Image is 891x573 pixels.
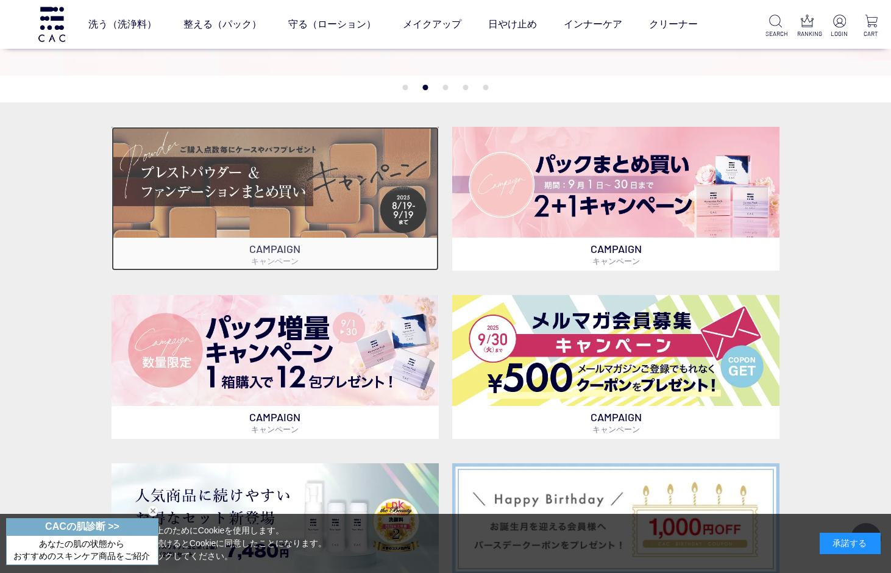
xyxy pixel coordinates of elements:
img: パック増量キャンペーン [112,295,439,406]
a: 洗う（洗浄料） [88,7,157,41]
a: クリーナー [649,7,698,41]
span: キャンペーン [251,424,299,434]
img: logo [37,7,67,41]
button: 3 of 5 [443,85,449,90]
p: CART [861,29,881,38]
img: メルマガ会員募集 [452,295,779,406]
img: パックキャンペーン2+1 [452,127,779,238]
div: 承諾する [820,533,881,554]
p: SEARCH [765,29,786,38]
a: RANKING [797,15,817,38]
p: LOGIN [829,29,849,38]
img: ベースメイクキャンペーン [112,127,439,238]
button: 4 of 5 [463,85,469,90]
div: 当サイトでは、お客様へのサービス向上のためにCookieを使用します。 「承諾する」をクリックするか閲覧を続けるとCookieに同意したことになります。 詳細はこちらの をクリックしてください。 [10,524,327,563]
span: キャンペーン [592,256,640,266]
a: 整える（パック） [183,7,261,41]
a: インナーケア [564,7,622,41]
a: メイクアップ [403,7,461,41]
p: CAMPAIGN [452,238,779,271]
a: ベースメイクキャンペーン ベースメイクキャンペーン CAMPAIGNキャンペーン [112,127,439,271]
p: CAMPAIGN [112,238,439,271]
button: 2 of 5 [423,85,428,90]
a: 日やけ止め [488,7,537,41]
a: CART [861,15,881,38]
a: パックキャンペーン2+1 パックキャンペーン2+1 CAMPAIGNキャンペーン [452,127,779,271]
p: CAMPAIGN [112,406,439,439]
a: パック増量キャンペーン パック増量キャンペーン CAMPAIGNキャンペーン [112,295,439,439]
a: 守る（ローション） [288,7,376,41]
span: キャンペーン [251,256,299,266]
span: キャンペーン [592,424,640,434]
p: CAMPAIGN [452,406,779,439]
button: 1 of 5 [403,85,408,90]
a: SEARCH [765,15,786,38]
a: LOGIN [829,15,849,38]
p: RANKING [797,29,817,38]
a: メルマガ会員募集 メルマガ会員募集 CAMPAIGNキャンペーン [452,295,779,439]
button: 5 of 5 [483,85,489,90]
